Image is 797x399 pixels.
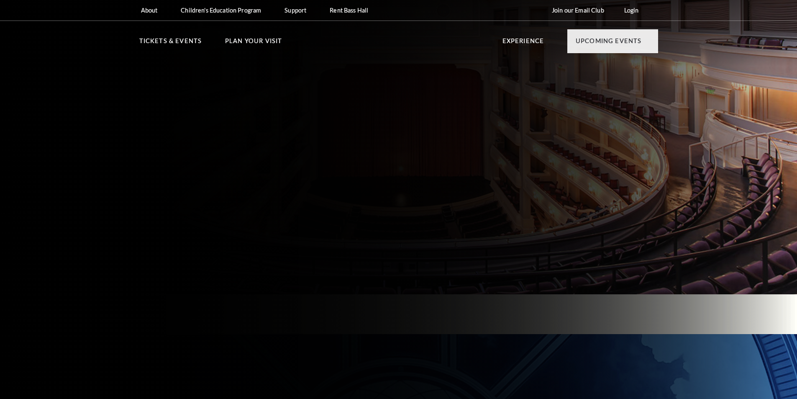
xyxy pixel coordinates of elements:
p: Experience [502,36,544,51]
p: Upcoming Events [576,36,642,51]
p: About [141,7,158,14]
p: Tickets & Events [139,36,202,51]
p: Plan Your Visit [225,36,282,51]
p: Rent Bass Hall [330,7,368,14]
p: Support [284,7,306,14]
p: Children's Education Program [181,7,261,14]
